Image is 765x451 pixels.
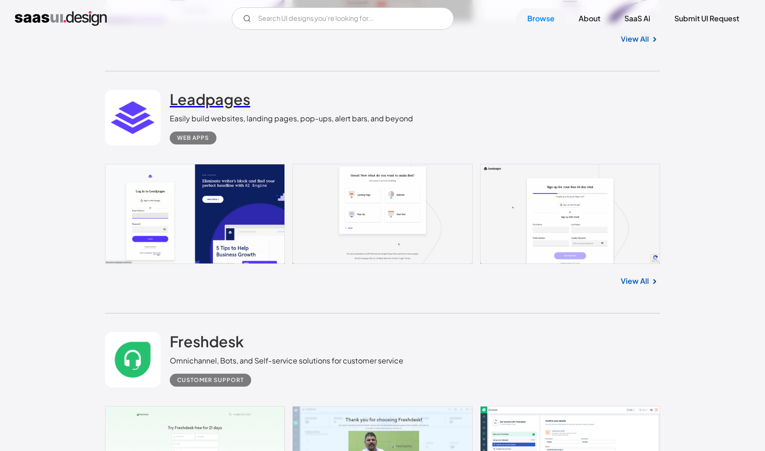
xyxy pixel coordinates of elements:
div: Web Apps [177,132,209,144]
h2: Leadpages [170,90,250,108]
a: Freshdesk [170,332,244,355]
form: Email Form [232,7,454,30]
div: Customer Support [177,375,244,386]
a: About [568,8,611,29]
a: Leadpages [170,90,250,113]
a: Browse [516,8,566,29]
a: home [15,11,107,26]
a: Submit UI Request [663,8,750,29]
a: View All [621,276,649,287]
a: View All [621,33,649,44]
input: Search UI designs you're looking for... [232,7,454,30]
a: SaaS Ai [613,8,661,29]
div: Omnichannel, Bots, and Self-service solutions for customer service [170,355,403,366]
h2: Freshdesk [170,332,244,351]
div: Easily build websites, landing pages, pop-ups, alert bars, and beyond [170,113,413,124]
